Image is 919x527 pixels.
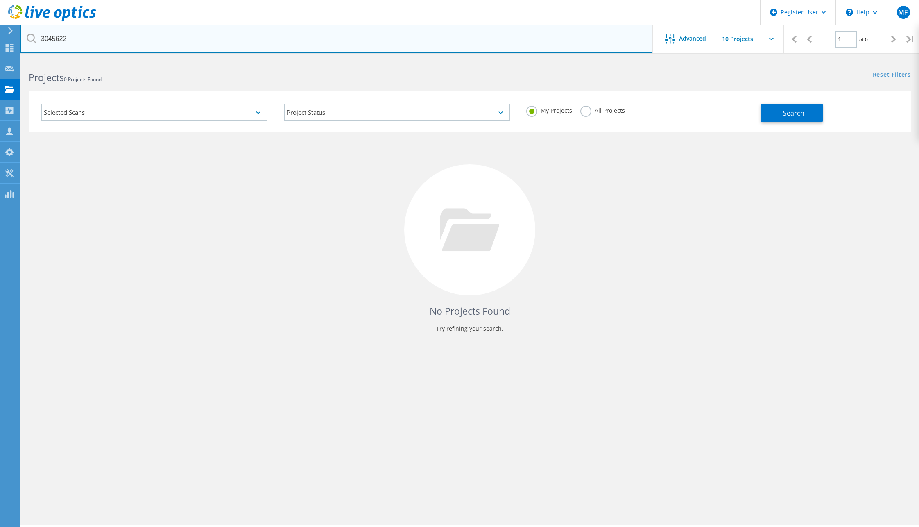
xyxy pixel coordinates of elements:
[679,36,706,41] span: Advanced
[8,17,96,23] a: Live Optics Dashboard
[784,25,801,54] div: |
[846,9,853,16] svg: \n
[37,304,903,318] h4: No Projects Found
[783,109,804,118] span: Search
[284,104,510,121] div: Project Status
[526,106,572,114] label: My Projects
[41,104,267,121] div: Selected Scans
[898,9,908,16] span: MF
[873,72,911,79] a: Reset Filters
[37,322,903,335] p: Try refining your search.
[761,104,823,122] button: Search
[64,76,102,83] span: 0 Projects Found
[20,25,653,53] input: Search projects by name, owner, ID, company, etc
[29,71,64,84] b: Projects
[859,36,868,43] span: of 0
[580,106,625,114] label: All Projects
[902,25,919,54] div: |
